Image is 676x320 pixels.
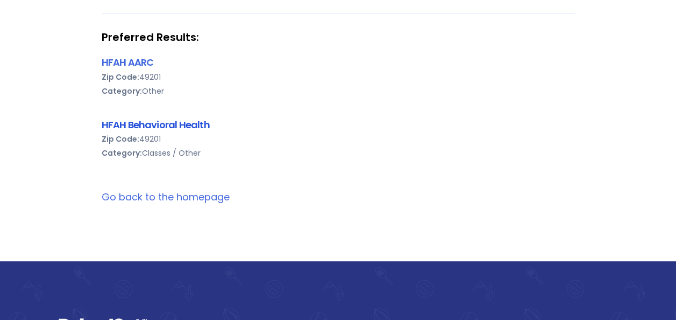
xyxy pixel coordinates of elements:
[102,55,575,69] div: HFAH AARC
[102,118,210,131] a: HFAH Behavioral Health
[102,132,575,146] div: 49201
[102,190,230,204] a: Go back to the homepage
[102,72,139,82] b: Zip Code:
[102,146,575,160] div: Classes / Other
[102,86,142,96] b: Category:
[102,148,142,158] b: Category:
[102,70,575,84] div: 49201
[102,30,575,44] strong: Preferred Results:
[102,134,139,144] b: Zip Code:
[102,55,154,69] a: HFAH AARC
[102,84,575,98] div: Other
[102,117,575,132] div: HFAH Behavioral Health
